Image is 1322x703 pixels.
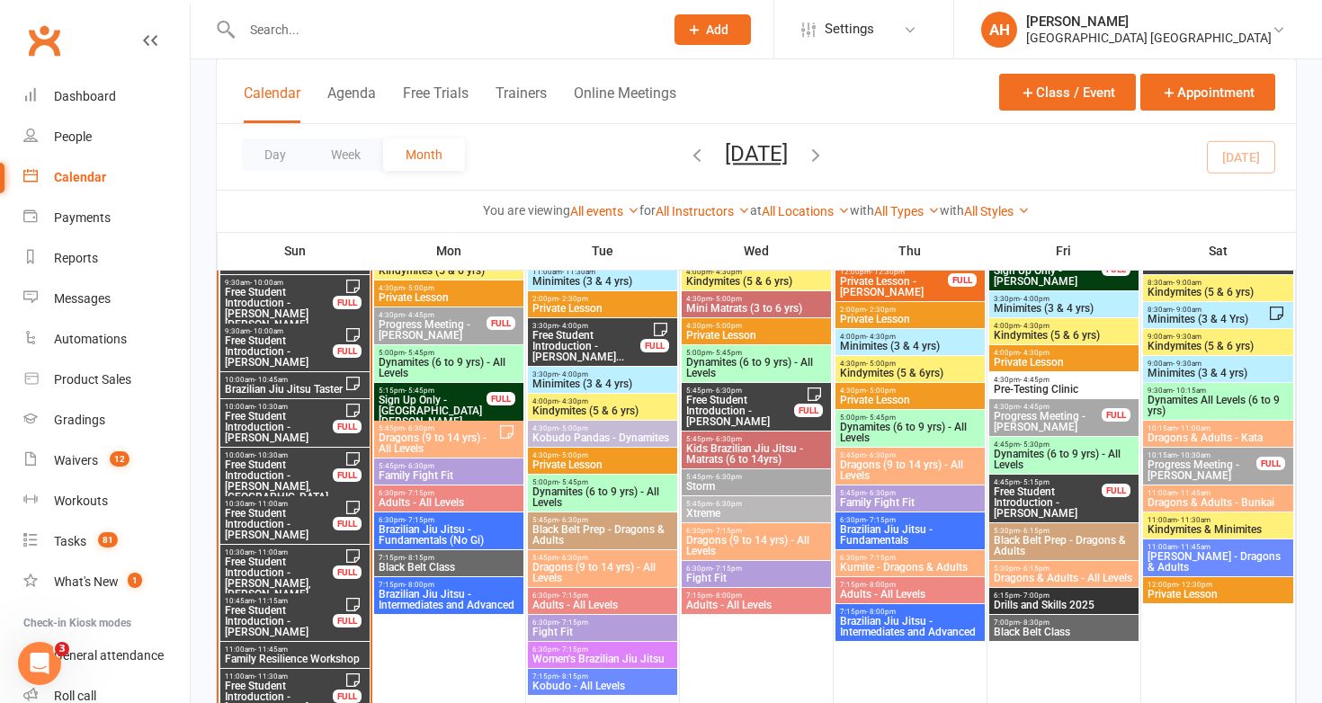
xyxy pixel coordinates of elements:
div: FULL [333,420,362,433]
span: 5:30pm [993,527,1135,535]
div: [GEOGRAPHIC_DATA] [GEOGRAPHIC_DATA] [1026,30,1272,46]
span: Kindymites (5 & 6 yrs) [1147,287,1291,298]
span: Brazilian Jiu Jitsu - Intermediates and Advanced [378,589,520,610]
span: - 11:00am [255,548,288,556]
span: Kindymites (5 & 6yrs) [839,368,981,378]
span: - 11:00am [1177,424,1210,432]
span: 81 [98,532,118,547]
span: Family Fight Fit [378,470,520,481]
span: 5:45pm [685,387,795,395]
div: FULL [1256,457,1285,470]
span: Dynamites (6 to 9 yrs) - All Levels [993,449,1135,470]
span: 9:30am [1147,387,1291,395]
span: Pre-Testing Clinic [993,384,1135,395]
span: - 5:00pm [405,284,434,292]
button: Month [383,138,465,171]
span: Dragons (9 to 14 yrs) - All Levels [378,432,498,454]
div: FULL [794,404,823,417]
span: 5:45pm [685,473,827,481]
span: - 10:30am [255,403,288,411]
a: Product Sales [23,360,190,400]
span: 5:45pm [685,500,827,508]
span: - 9:00am [1173,306,1201,314]
span: Minimites (3 & 4 yrs) [839,341,981,351]
span: 4:30pm [993,376,1135,384]
span: 9:30am [224,327,334,335]
div: People [54,129,92,144]
a: All Instructors [656,204,750,218]
div: Reports [54,251,98,265]
span: Kids Brazilian Jiu Jitsu - Matrats (6 to 14yrs) [685,443,827,465]
span: - 6:30pm [558,554,588,562]
span: 3 [55,642,69,656]
span: Storm [685,481,827,492]
div: FULL [487,316,515,330]
th: Sun [218,232,371,270]
span: - 4:30pm [866,333,896,341]
span: 3:30pm [531,322,641,330]
span: Add [706,22,728,37]
span: - 6:15pm [1020,527,1050,535]
span: Private Lesson [839,314,981,325]
div: FULL [333,565,362,579]
span: Family Fight Fit [839,497,981,508]
span: - 7:15pm [558,592,588,600]
div: Workouts [54,494,108,508]
span: Dynamites (6 to 9 yrs) - All Levels [531,486,674,508]
span: - 6:15pm [1020,565,1050,573]
span: 5:45pm [685,435,827,443]
span: Private Lesson [993,357,1135,368]
span: Free Student Introduction - [PERSON_NAME], [PERSON_NAME]... [224,556,334,600]
span: 6:15pm [993,592,1135,600]
span: 4:45pm [993,478,1103,486]
span: Settings [825,9,874,49]
input: Search... [237,17,651,42]
a: Tasks 81 [23,521,190,562]
span: 2:00pm [839,306,981,314]
span: - 11:15am [255,597,288,605]
span: Private Lesson [531,303,674,314]
span: - 4:00pm [558,370,588,378]
span: Progress Meeting - [PERSON_NAME] [1147,459,1258,481]
span: 9:30am [224,279,334,287]
span: 3:30pm [993,295,1135,303]
span: 5:45pm [531,516,674,524]
th: Fri [987,232,1140,270]
span: Kindymites (5 & 6 yrs) [1147,341,1291,351]
button: Add [674,14,751,45]
span: 9:00am [1147,360,1291,368]
span: - 5:00pm [866,387,896,395]
button: Online Meetings [574,85,676,123]
span: Brazilian Jiu Jitsu Taster [224,384,344,395]
th: Tue [525,232,679,270]
span: - 5:45pm [405,349,434,357]
span: Black Belt Class [378,562,520,573]
span: - 11:45am [1177,543,1210,551]
a: What's New1 [23,562,190,602]
span: - 2:30pm [866,306,896,314]
span: 5:45pm [839,451,981,459]
span: Private Lesson [531,459,674,470]
span: - 4:30pm [712,268,742,276]
button: Class / Event [999,74,1136,111]
span: Free Student Introduction - [PERSON_NAME]... [531,330,641,362]
span: 5:00pm [839,414,981,422]
span: - 2:30pm [558,295,588,303]
div: FULL [948,273,977,287]
span: 4:30pm [531,451,674,459]
div: Tasks [54,534,86,548]
div: Automations [54,332,127,346]
button: Day [242,138,308,171]
div: General attendance [54,648,164,663]
span: 5:15pm [378,387,487,395]
span: Kindymites (5 & 6 yrs) [685,276,827,287]
span: 10:00am [224,376,344,384]
span: [PERSON_NAME] - Dragons & Adults [1147,551,1291,573]
span: 4:30pm [839,360,981,368]
div: FULL [487,392,515,405]
span: - 6:30pm [712,473,742,481]
span: Dynamites (6 to 9 yrs) - All Levels [839,422,981,443]
a: Messages [23,279,190,319]
span: 11:00am [531,268,674,276]
div: Dashboard [54,89,116,103]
